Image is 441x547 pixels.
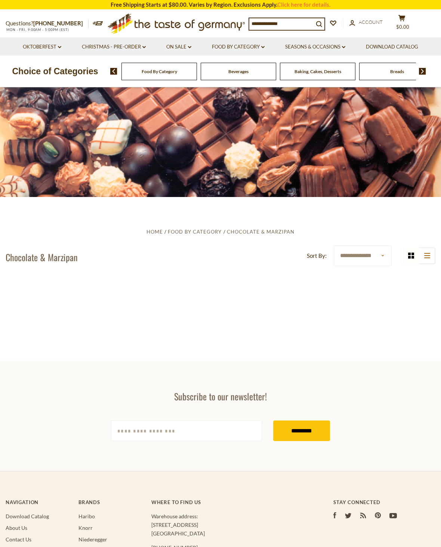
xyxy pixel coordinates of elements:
[359,19,383,25] span: Account
[277,1,330,8] a: Click here for details.
[391,15,413,33] button: $0.00
[23,43,61,51] a: Oktoberfest
[78,513,95,519] a: Haribo
[6,513,49,519] a: Download Catalog
[151,512,305,538] p: Warehouse address: [STREET_ADDRESS] [GEOGRAPHIC_DATA]
[228,69,249,74] a: Beverages
[6,251,78,263] h1: Chocolate & Marzipan
[110,68,117,75] img: previous arrow
[6,499,71,505] h4: Navigation
[78,536,107,543] a: Niederegger
[307,251,327,260] label: Sort By:
[168,229,222,235] a: Food By Category
[333,499,435,505] h4: Stay Connected
[285,43,345,51] a: Seasons & Occasions
[33,20,83,26] a: [PHONE_NUMBER]
[151,499,305,505] h4: Where to find us
[78,499,144,505] h4: Brands
[227,229,294,235] a: Chocolate & Marzipan
[142,69,177,74] a: Food By Category
[78,525,93,531] a: Knorr
[6,28,69,32] span: MON - FRI, 9:00AM - 5:00PM (EST)
[82,43,146,51] a: Christmas - PRE-ORDER
[6,19,89,28] p: Questions?
[212,43,265,51] a: Food By Category
[366,43,418,51] a: Download Catalog
[390,69,404,74] a: Breads
[419,68,426,75] img: next arrow
[6,536,31,543] a: Contact Us
[166,43,191,51] a: On Sale
[396,24,409,30] span: $0.00
[147,229,163,235] a: Home
[6,525,27,531] a: About Us
[349,18,383,26] a: Account
[294,69,341,74] a: Baking, Cakes, Desserts
[111,391,330,402] h3: Subscribe to our newsletter!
